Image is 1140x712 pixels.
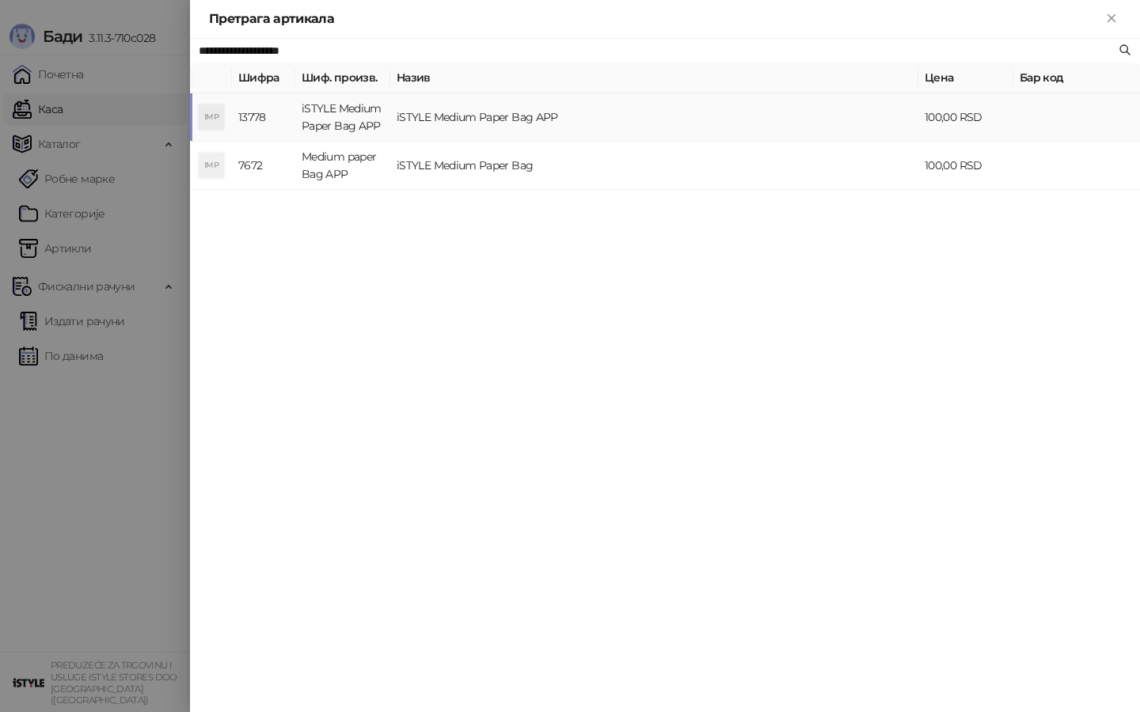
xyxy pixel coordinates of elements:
[390,93,918,142] td: iSTYLE Medium Paper Bag APP
[918,93,1013,142] td: 100,00 RSD
[232,93,295,142] td: 13778
[209,9,1102,28] div: Претрага артикала
[232,142,295,190] td: 7672
[232,62,295,93] th: Шифра
[1013,62,1140,93] th: Бар код
[295,62,390,93] th: Шиф. произв.
[918,62,1013,93] th: Цена
[199,104,224,130] div: IMP
[390,142,918,190] td: iSTYLE Medium Paper Bag
[390,62,918,93] th: Назив
[295,93,390,142] td: iSTYLE Medium Paper Bag APP
[199,153,224,178] div: IMP
[295,142,390,190] td: Medium paper Bag APP
[918,142,1013,190] td: 100,00 RSD
[1102,9,1121,28] button: Close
